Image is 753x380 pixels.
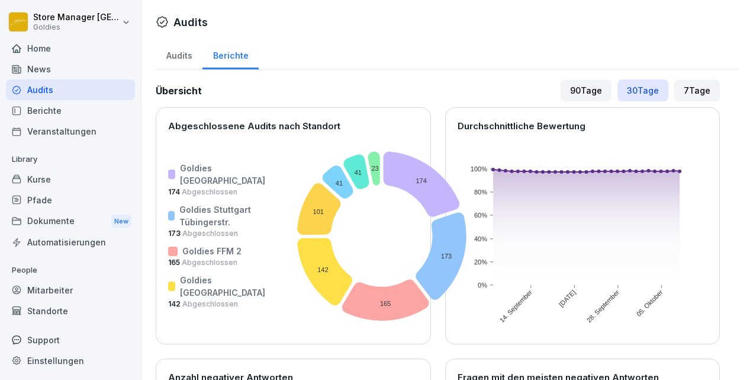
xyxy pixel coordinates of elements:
[180,162,268,187] p: Goldies [GEOGRAPHIC_DATA]
[180,187,237,196] span: Abgeschlossen
[181,229,238,238] span: Abgeschlossen
[6,280,135,301] a: Mitarbeiter
[173,14,208,30] h1: Audits
[179,203,268,228] p: Goldies Stuttgart Tübingerstr.
[474,212,487,219] text: 60%
[474,189,487,196] text: 80%
[478,282,487,289] text: 0%
[6,100,135,121] a: Berichte
[474,258,487,266] text: 20%
[202,39,259,69] a: Berichte
[180,274,268,299] p: Goldies [GEOGRAPHIC_DATA]
[6,210,135,232] a: DokumenteNew
[474,235,487,242] text: 40%
[6,261,135,280] p: People
[156,84,202,98] h2: Übersicht
[458,120,708,133] p: Durchschnittliche Bewertung
[6,232,135,253] a: Automatisierungen
[33,12,120,23] p: Store Manager [GEOGRAPHIC_DATA]
[498,288,533,324] text: 14. September
[6,150,135,169] p: Library
[111,215,131,228] div: New
[168,120,419,133] p: Abgeschlossene Audits nach Standort
[168,187,268,197] p: 174
[617,79,668,101] div: 30 Tage
[168,299,268,309] p: 142
[6,38,135,59] a: Home
[180,258,237,267] span: Abgeschlossen
[182,245,242,257] p: Goldies FFM 2
[6,169,135,190] a: Kurse
[470,165,487,173] text: 100%
[6,350,135,371] a: Einstellungen
[6,121,135,142] a: Veranstaltungen
[168,257,268,268] p: 165
[585,288,620,324] text: 28. September
[33,23,120,31] p: Goldies
[6,330,135,350] div: Support
[674,79,720,101] div: 7 Tage
[635,288,664,317] text: 05. Oktober
[181,299,238,308] span: Abgeschlossen
[6,79,135,100] a: Audits
[6,210,135,232] div: Dokumente
[168,228,268,239] p: 173
[561,79,612,101] div: 90 Tage
[6,190,135,210] a: Pfade
[156,39,202,69] a: Audits
[557,288,577,308] text: [DATE]
[6,301,135,321] a: Standorte
[6,59,135,79] a: News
